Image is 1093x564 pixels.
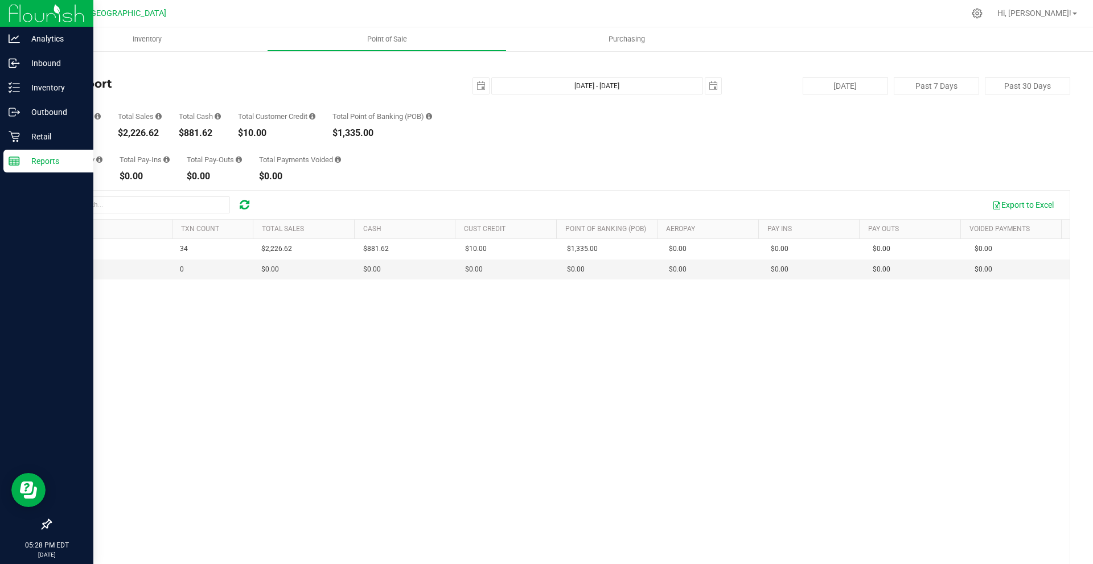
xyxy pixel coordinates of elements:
button: [DATE] [803,77,888,94]
a: Purchasing [507,27,746,51]
span: Purchasing [593,34,660,44]
span: $0.00 [465,264,483,275]
div: Total Customer Credit [238,113,315,120]
i: Sum of the successful, non-voided point-of-banking payment transaction amounts, both via payment ... [426,113,432,120]
a: TXN Count [181,225,219,233]
i: Sum of all successful, non-voided payment transaction amounts (excluding tips and transaction fee... [155,113,162,120]
a: Cash [363,225,381,233]
span: $0.00 [669,244,687,254]
div: $0.00 [120,172,170,181]
p: [DATE] [5,550,88,559]
div: $0.00 [187,172,242,181]
p: Inbound [20,56,88,70]
div: Total Pay-Outs [187,156,242,163]
inline-svg: Retail [9,131,20,142]
i: Sum of all voided payment transaction amounts (excluding tips and transaction fees) within the da... [335,156,341,163]
div: Total Sales [118,113,162,120]
div: Total Payments Voided [259,156,341,163]
i: Sum of all cash pay-ins added to tills within the date range. [163,156,170,163]
span: $881.62 [363,244,389,254]
span: $2,226.62 [261,244,292,254]
button: Past 7 Days [894,77,979,94]
span: $0.00 [669,264,687,275]
p: Reports [20,154,88,168]
span: $0.00 [771,264,788,275]
i: Sum of all successful, non-voided payment transaction amounts using account credit as the payment... [309,113,315,120]
span: $0.00 [873,264,890,275]
a: Voided Payments [969,225,1030,233]
div: $10.00 [238,129,315,138]
p: 05:28 PM EDT [5,540,88,550]
a: Point of Banking (POB) [565,225,646,233]
span: $0.00 [567,264,585,275]
a: Pay Outs [868,225,899,233]
span: $0.00 [975,244,992,254]
div: Total Point of Banking (POB) [332,113,432,120]
div: $881.62 [179,129,221,138]
div: $1,335.00 [332,129,432,138]
span: select [473,78,489,94]
inline-svg: Analytics [9,33,20,44]
div: $2,226.62 [118,129,162,138]
p: Inventory [20,81,88,94]
p: Analytics [20,32,88,46]
inline-svg: Inventory [9,82,20,93]
inline-svg: Reports [9,155,20,167]
a: Cust Credit [464,225,506,233]
h4: Till Report [50,77,390,90]
span: $0.00 [363,264,381,275]
span: $0.00 [873,244,890,254]
p: Retail [20,130,88,143]
span: Inventory [117,34,177,44]
a: Total Sales [262,225,304,233]
i: Sum of all successful, non-voided cash payment transaction amounts (excluding tips and transactio... [215,113,221,120]
inline-svg: Outbound [9,106,20,118]
span: Hi, [PERSON_NAME]! [997,9,1071,18]
span: select [705,78,721,94]
div: Manage settings [970,8,984,19]
a: Inventory [27,27,267,51]
span: 34 [180,244,188,254]
i: Sum of all cash pay-outs removed from tills within the date range. [236,156,242,163]
input: Search... [59,196,230,213]
span: Point of Sale [352,34,422,44]
a: AeroPay [666,225,695,233]
span: $0.00 [771,244,788,254]
inline-svg: Inbound [9,57,20,69]
span: $1,335.00 [567,244,598,254]
p: Outbound [20,105,88,119]
span: GA2 - [GEOGRAPHIC_DATA] [66,9,166,18]
span: $0.00 [975,264,992,275]
button: Past 30 Days [985,77,1070,94]
iframe: Resource center [11,473,46,507]
a: Point of Sale [267,27,507,51]
div: Total Cash [179,113,221,120]
a: Pay Ins [767,225,792,233]
div: Total Pay-Ins [120,156,170,163]
i: Count of all successful payment transactions, possibly including voids, refunds, and cash-back fr... [94,113,101,120]
button: Export to Excel [985,195,1061,215]
span: 0 [180,264,184,275]
div: $0.00 [259,172,341,181]
i: Sum of all successful AeroPay payment transaction amounts for all purchases in the date range. Ex... [96,156,102,163]
span: $0.00 [261,264,279,275]
span: $10.00 [465,244,487,254]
